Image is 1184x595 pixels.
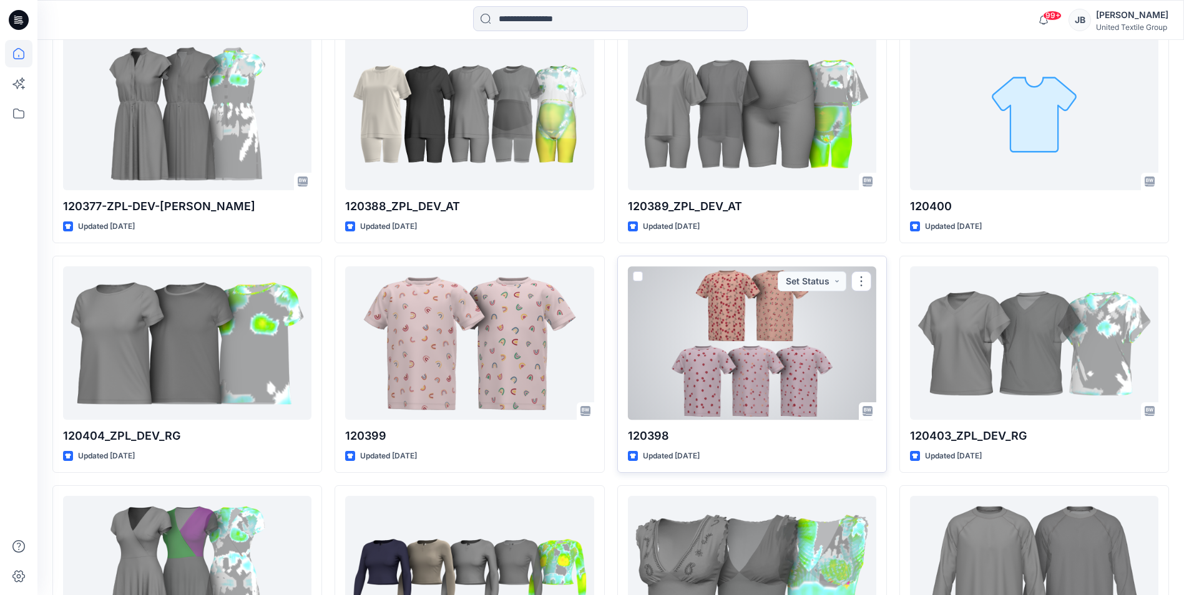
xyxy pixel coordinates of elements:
[628,266,876,419] a: 120398
[910,427,1158,445] p: 120403_ZPL_DEV_RG
[910,266,1158,419] a: 120403_ZPL_DEV_RG
[360,220,417,233] p: Updated [DATE]
[643,220,700,233] p: Updated [DATE]
[628,198,876,215] p: 120389_ZPL_DEV_AT
[63,266,311,419] a: 120404_ZPL_DEV_RG
[63,427,311,445] p: 120404_ZPL_DEV_RG
[628,427,876,445] p: 120398
[1096,7,1168,22] div: [PERSON_NAME]
[360,450,417,463] p: Updated [DATE]
[628,37,876,190] a: 120389_ZPL_DEV_AT
[910,37,1158,190] a: 120400
[63,37,311,190] a: 120377-ZPL-DEV-BS-JB
[1096,22,1168,32] div: United Textile Group
[345,427,594,445] p: 120399
[345,37,594,190] a: 120388_ZPL_DEV_AT
[345,266,594,419] a: 120399
[910,198,1158,215] p: 120400
[925,220,982,233] p: Updated [DATE]
[78,450,135,463] p: Updated [DATE]
[78,220,135,233] p: Updated [DATE]
[63,198,311,215] p: 120377-ZPL-DEV-[PERSON_NAME]
[1043,11,1062,21] span: 99+
[345,198,594,215] p: 120388_ZPL_DEV_AT
[1069,9,1091,31] div: JB
[643,450,700,463] p: Updated [DATE]
[925,450,982,463] p: Updated [DATE]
